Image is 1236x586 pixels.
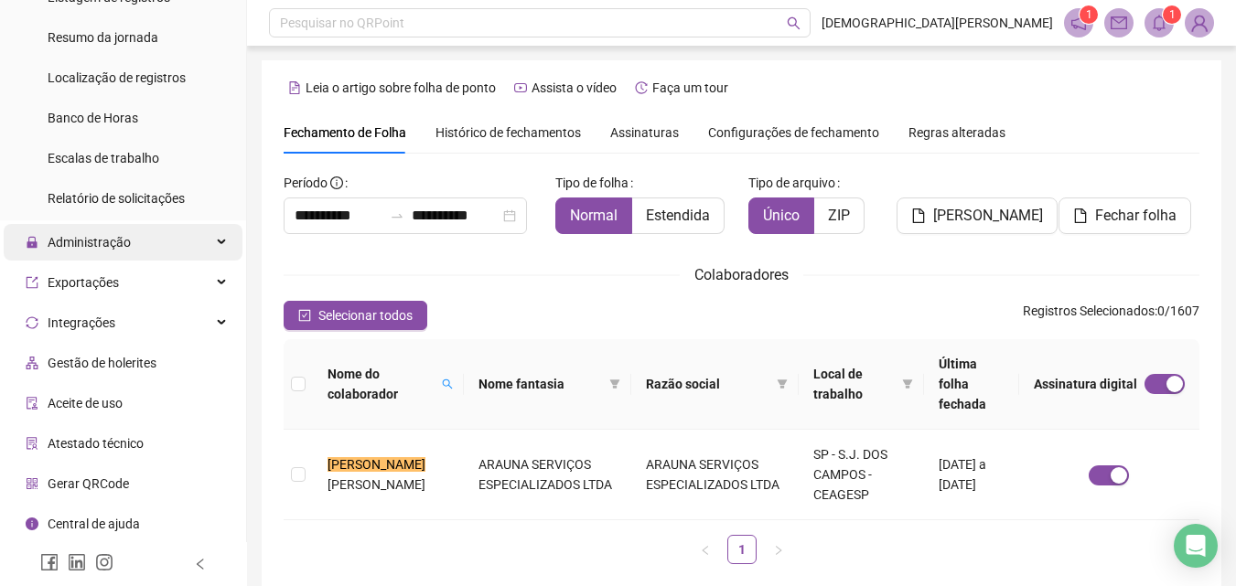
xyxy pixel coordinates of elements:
span: Gerar QRCode [48,476,129,491]
div: Open Intercom Messenger [1174,524,1218,568]
span: sync [26,316,38,329]
span: Integrações [48,315,115,330]
span: apartment [26,357,38,369]
td: SP - S.J. DOS CAMPOS - CEAGESP [799,430,924,520]
th: Última folha fechada [924,339,1019,430]
span: Fechamento de Folha [284,125,406,140]
span: Razão social [646,374,769,394]
span: Histórico de fechamentos [435,125,581,140]
span: youtube [514,81,527,94]
span: filter [609,378,620,389]
span: filter [902,378,913,389]
span: Localização de registros [48,70,186,85]
span: mail [1111,15,1127,31]
span: audit [26,397,38,410]
span: lock [26,236,38,249]
span: export [26,276,38,289]
span: file-text [288,81,301,94]
button: left [691,535,720,564]
span: Faça um tour [652,80,728,95]
span: left [700,545,711,556]
sup: 1 [1163,5,1181,24]
span: Registros Selecionados [1023,304,1155,318]
span: bell [1151,15,1167,31]
span: Período [284,176,328,190]
span: notification [1070,15,1087,31]
span: Gestão de holerites [48,356,156,370]
span: filter [898,360,917,408]
button: right [764,535,793,564]
span: history [635,81,648,94]
td: [DATE] a [DATE] [924,430,1019,520]
span: 1 [1169,8,1176,21]
span: linkedin [68,553,86,571]
span: Banco de Horas [48,111,138,125]
span: Assista o vídeo [532,80,617,95]
span: swap-right [390,208,404,223]
span: Escalas de trabalho [48,151,159,165]
span: search [442,378,453,389]
span: Fechar folha [1095,205,1177,227]
span: info-circle [26,517,38,530]
span: instagram [95,553,113,571]
span: Normal [570,207,618,224]
td: ARAUNA SERVIÇOS ESPECIALIZADOS LTDA [631,430,799,520]
span: info-circle [330,176,343,189]
span: Estendida [646,207,710,224]
span: Local de trabalho [813,364,895,404]
span: facebook [40,553,59,571]
span: Central de ajuda [48,517,140,531]
span: search [787,16,801,30]
span: Relatório de solicitações [48,191,185,206]
span: [DEMOGRAPHIC_DATA][PERSON_NAME] [822,13,1053,33]
span: [PERSON_NAME] [328,477,425,492]
span: Colaboradores [694,266,789,283]
span: ZIP [828,207,850,224]
span: [PERSON_NAME] [933,205,1043,227]
span: qrcode [26,477,38,490]
span: file [1073,208,1088,223]
span: Assinatura digital [1034,374,1137,394]
span: : 0 / 1607 [1023,301,1199,330]
span: Exportações [48,275,119,290]
mark: [PERSON_NAME] [328,457,425,472]
span: right [773,545,784,556]
img: 69351 [1186,9,1213,37]
span: Administração [48,235,131,250]
span: to [390,208,404,223]
li: Página anterior [691,535,720,564]
span: Nome do colaborador [328,364,435,404]
button: Fechar folha [1059,197,1191,234]
td: ARAUNA SERVIÇOS ESPECIALIZADOS LTDA [464,430,631,520]
span: Configurações de fechamento [708,126,879,139]
span: filter [606,370,624,398]
span: Único [763,207,800,224]
button: Selecionar todos [284,301,427,330]
span: check-square [298,309,311,322]
span: 1 [1086,8,1092,21]
span: file [911,208,926,223]
span: Regras alteradas [908,126,1005,139]
span: Aceite de uso [48,396,123,410]
span: Tipo de folha [555,173,629,193]
span: left [194,558,207,570]
span: filter [773,370,791,398]
span: filter [777,378,788,389]
span: Leia o artigo sobre folha de ponto [306,80,496,95]
li: Próxima página [764,535,793,564]
span: search [438,360,457,408]
span: Tipo de arquivo [748,173,835,193]
a: 1 [728,536,756,563]
sup: 1 [1080,5,1098,24]
span: Assinaturas [610,126,679,139]
span: Selecionar todos [318,305,413,325]
span: solution [26,437,38,450]
button: [PERSON_NAME] [897,197,1058,234]
li: 1 [727,535,757,564]
span: Nome fantasia [478,374,602,394]
span: Resumo da jornada [48,30,158,45]
span: Atestado técnico [48,436,144,451]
